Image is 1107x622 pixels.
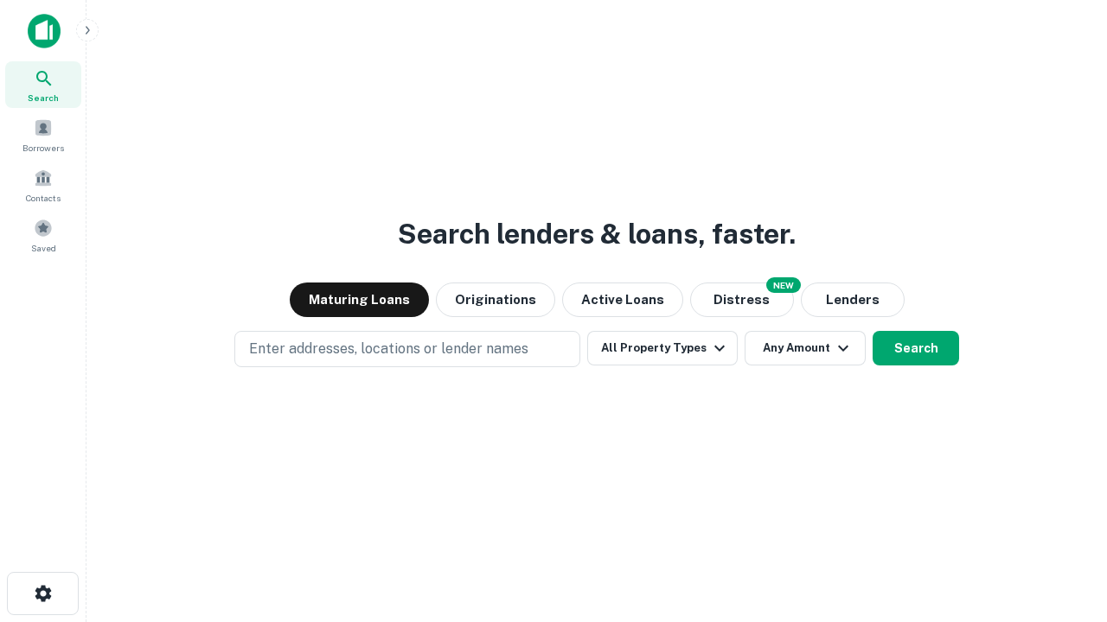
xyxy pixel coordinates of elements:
[690,282,794,317] button: Search distressed loans with lien and other non-mortgage details.
[5,61,81,108] a: Search
[5,212,81,258] a: Saved
[398,213,796,255] h3: Search lenders & loans, faster.
[22,141,64,155] span: Borrowers
[801,282,905,317] button: Lenders
[31,241,56,255] span: Saved
[5,162,81,208] a: Contacts
[766,277,801,293] div: NEW
[1021,484,1107,567] iframe: Chat Widget
[28,91,59,105] span: Search
[436,282,555,317] button: Originations
[745,331,866,365] button: Any Amount
[5,111,81,158] a: Borrowers
[290,282,429,317] button: Maturing Loans
[587,331,738,365] button: All Property Types
[234,331,580,367] button: Enter addresses, locations or lender names
[562,282,683,317] button: Active Loans
[249,339,528,359] p: Enter addresses, locations or lender names
[26,191,61,205] span: Contacts
[873,331,959,365] button: Search
[28,14,61,48] img: capitalize-icon.png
